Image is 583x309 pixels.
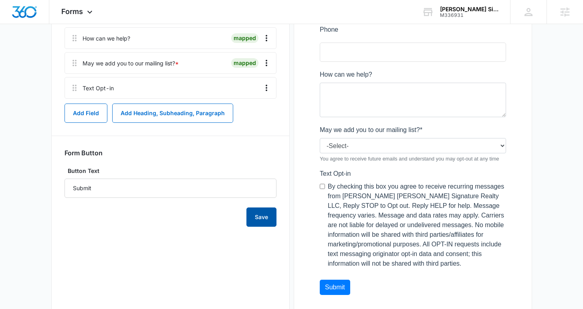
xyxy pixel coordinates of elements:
[440,6,498,12] div: account name
[260,57,273,69] button: Overflow Menu
[65,104,107,123] button: Add Field
[440,12,498,18] div: account id
[231,33,258,43] div: mapped
[246,207,276,227] button: Save
[65,167,276,175] label: Button Text
[61,7,83,16] span: Forms
[65,149,103,157] h3: Form Button
[260,81,273,94] button: Overflow Menu
[112,104,233,123] button: Add Heading, Subheading, Paragraph
[83,59,179,67] div: May we add you to our mailing list?
[231,58,258,68] div: mapped
[83,34,130,43] div: How can we help?
[260,32,273,45] button: Overflow Menu
[83,84,114,92] div: Text Opt-in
